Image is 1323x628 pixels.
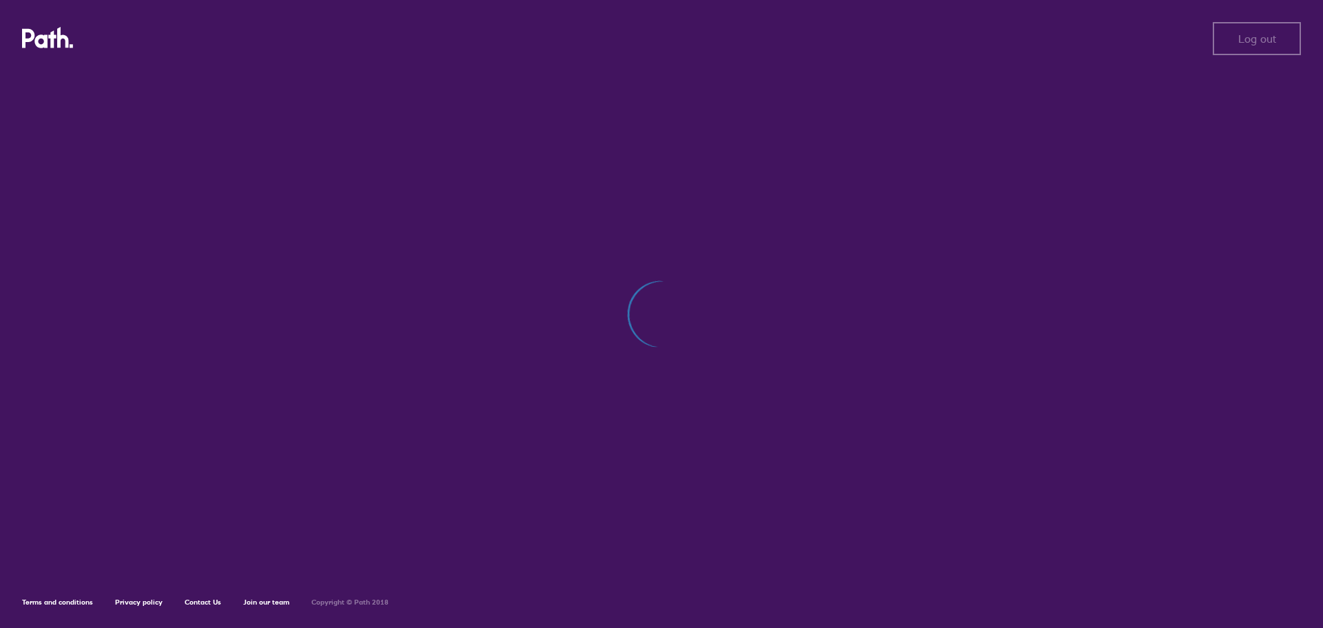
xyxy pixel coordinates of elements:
a: Join our team [243,598,289,607]
a: Privacy policy [115,598,163,607]
a: Contact Us [185,598,221,607]
h6: Copyright © Path 2018 [311,598,389,607]
span: Log out [1238,32,1276,45]
button: Log out [1213,22,1301,55]
a: Terms and conditions [22,598,93,607]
